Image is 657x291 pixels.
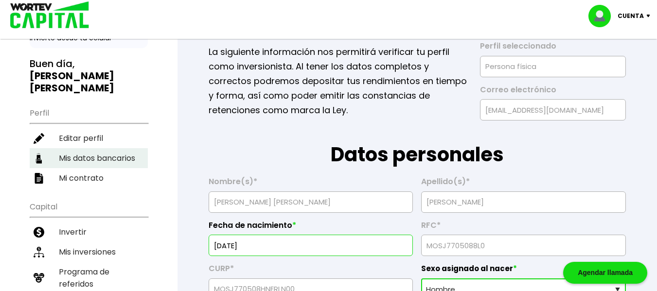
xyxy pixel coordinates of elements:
img: editar-icon.952d3147.svg [34,133,44,144]
img: recomiendanos-icon.9b8e9327.svg [34,273,44,283]
h3: Buen día, [30,58,148,94]
a: Mi contrato [30,168,148,188]
label: RFC [421,221,626,235]
a: Editar perfil [30,128,148,148]
h1: Datos personales [209,120,626,169]
label: Nombre(s) [209,177,413,191]
ul: Perfil [30,102,148,188]
input: DD/MM/AAAA [213,235,409,256]
label: Fecha de nacimiento [209,221,413,235]
label: CURP [209,264,413,278]
img: inversiones-icon.6695dc30.svg [34,247,44,257]
p: La siguiente información nos permitirá verificar tu perfil como inversionista. Al tener los datos... [209,45,467,118]
input: 13 caracteres [426,235,621,256]
label: Sexo asignado al nacer [421,264,626,278]
p: Cuenta [618,9,644,23]
img: invertir-icon.b3b967d7.svg [34,227,44,238]
img: contrato-icon.f2db500c.svg [34,173,44,184]
b: [PERSON_NAME] [PERSON_NAME] [30,69,114,95]
label: Correo electrónico [480,85,626,100]
a: Mis datos bancarios [30,148,148,168]
img: icon-down [644,15,657,17]
label: Perfil seleccionado [480,41,626,56]
a: Mis inversiones [30,242,148,262]
img: profile-image [588,5,618,27]
a: Invertir [30,222,148,242]
img: datos-icon.10cf9172.svg [34,153,44,164]
div: Agendar llamada [563,262,647,284]
label: Apellido(s) [421,177,626,191]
